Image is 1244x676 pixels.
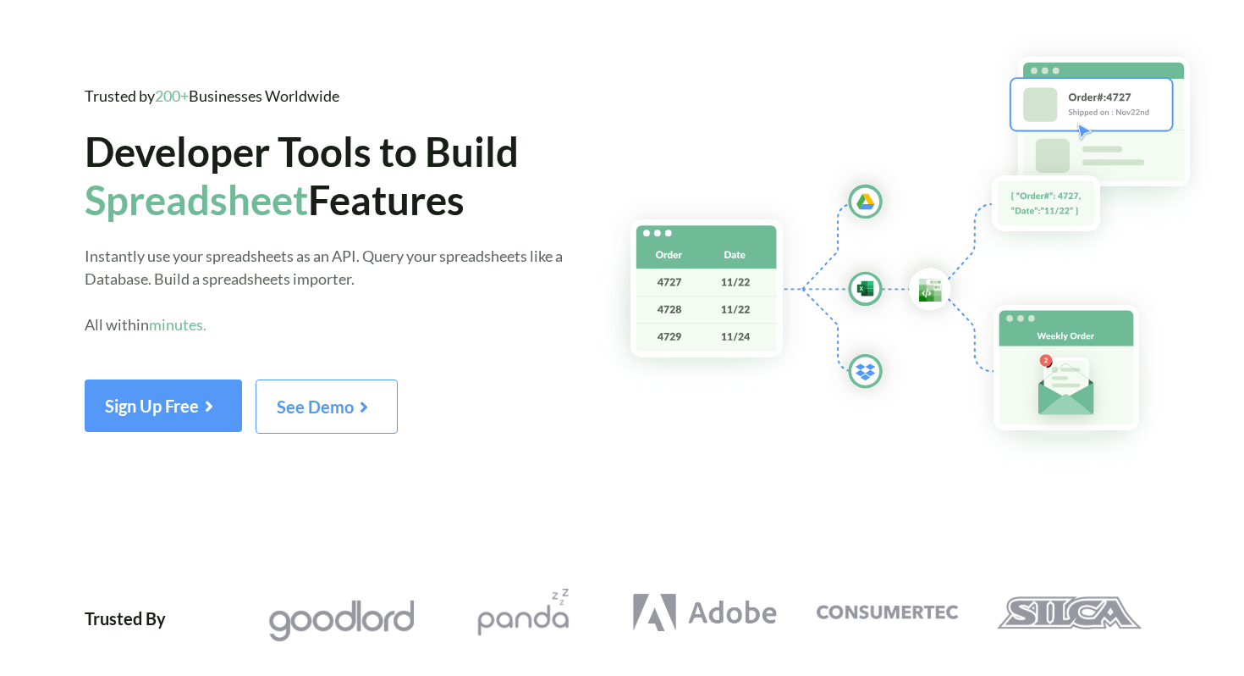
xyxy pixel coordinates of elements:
[814,589,960,637] img: Consumertec Logo
[432,589,614,637] a: Pandazzz Logo
[155,86,189,105] span: 200+
[250,589,432,646] a: Goodlord Logo
[85,127,519,224] span: Developer Tools to Build Features
[85,247,563,334] span: Instantly use your spreadsheets as an API. Query your spreadsheets like a Database. Build a sprea...
[977,589,1159,637] a: Silca Logo
[256,402,398,417] a: See Demo
[85,380,242,432] button: Sign Up Free
[256,380,398,434] button: See Demo
[996,589,1142,637] img: Silca Logo
[450,589,596,637] img: Pandazzz Logo
[85,589,166,646] div: Trusted By
[149,315,206,334] span: minutes.
[85,86,339,105] span: Trusted by Businesses Worldwide
[105,396,222,416] span: Sign Up Free
[614,589,796,637] a: Adobe Logo
[795,589,977,637] a: Consumertec Logo
[277,396,377,417] span: See Demo
[85,175,308,224] span: Spreadsheet
[268,597,414,646] img: Goodlord Logo
[632,589,778,637] img: Adobe Logo
[597,34,1244,470] img: Hero Spreadsheet Flow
